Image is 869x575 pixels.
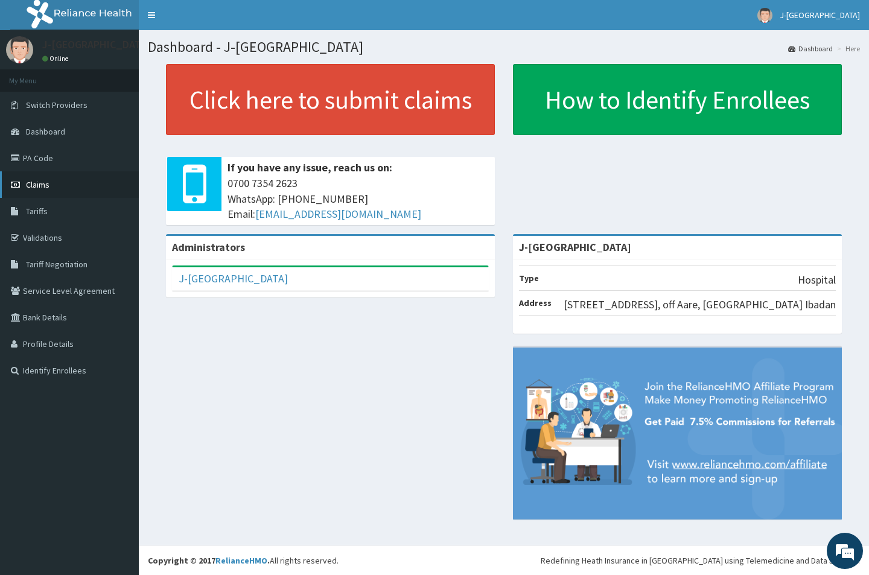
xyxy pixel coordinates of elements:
[42,54,71,63] a: Online
[228,176,489,222] span: 0700 7354 2623 WhatsApp: [PHONE_NUMBER] Email:
[513,64,842,135] a: How to Identify Enrollees
[26,179,49,190] span: Claims
[26,100,88,110] span: Switch Providers
[564,297,836,313] p: [STREET_ADDRESS], off Aare, [GEOGRAPHIC_DATA] Ibadan
[22,60,49,91] img: d_794563401_company_1708531726252_794563401
[42,39,151,50] p: J-[GEOGRAPHIC_DATA]
[148,39,860,55] h1: Dashboard - J-[GEOGRAPHIC_DATA]
[63,68,203,83] div: Chat with us now
[215,555,267,566] a: RelianceHMO
[198,6,227,35] div: Minimize live chat window
[519,240,631,254] strong: J-[GEOGRAPHIC_DATA]
[70,152,167,274] span: We're online!
[26,126,65,137] span: Dashboard
[166,64,495,135] a: Click here to submit claims
[834,43,860,54] li: Here
[26,259,88,270] span: Tariff Negotiation
[519,297,552,308] b: Address
[757,8,772,23] img: User Image
[788,43,833,54] a: Dashboard
[255,207,421,221] a: [EMAIL_ADDRESS][DOMAIN_NAME]
[148,555,270,566] strong: Copyright © 2017 .
[6,36,33,63] img: User Image
[798,272,836,288] p: Hospital
[513,348,842,519] img: provider-team-banner.png
[541,554,860,567] div: Redefining Heath Insurance in [GEOGRAPHIC_DATA] using Telemedicine and Data Science!
[172,240,245,254] b: Administrators
[26,206,48,217] span: Tariffs
[228,160,392,174] b: If you have any issue, reach us on:
[780,10,860,21] span: J-[GEOGRAPHIC_DATA]
[6,329,230,372] textarea: Type your message and hit 'Enter'
[519,273,539,284] b: Type
[179,272,288,285] a: J-[GEOGRAPHIC_DATA]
